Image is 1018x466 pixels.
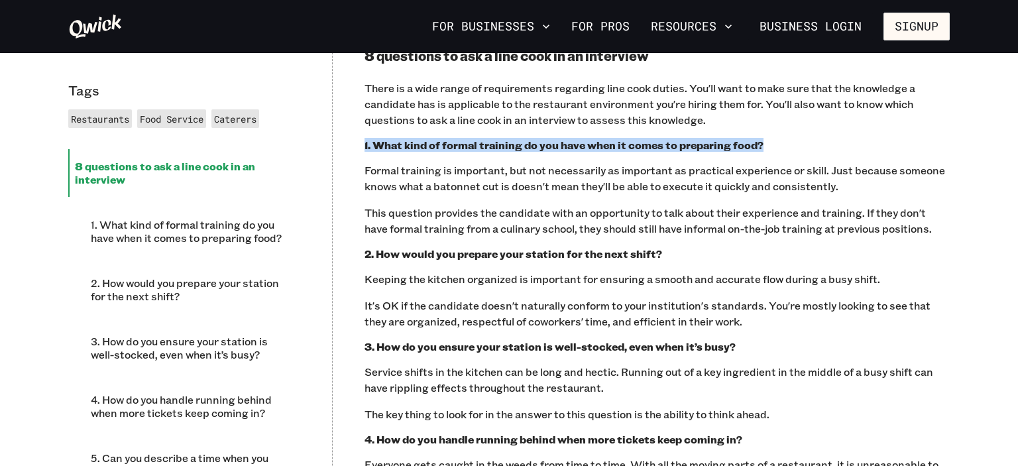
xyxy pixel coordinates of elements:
p: Keeping the kitchen organized is important for ensuring a smooth and accurate flow during a busy ... [365,271,950,287]
p: This question provides the candidate with an opportunity to talk about their experience and train... [365,205,950,237]
button: For Businesses [427,15,555,38]
p: There is a wide range of requirements regarding line cook duties. You'll want to make sure that t... [365,80,950,128]
li: 4. How do you handle running behind when more tickets keep coming in? [84,382,300,430]
a: Business Login [748,13,873,40]
button: Signup [883,13,950,40]
span: Food Service [140,113,203,125]
li: 1. What kind of formal training do you have when it comes to preparing food? [84,207,300,255]
button: Resources [646,15,738,38]
li: 2. How would you prepare your station for the next shift? [84,266,300,314]
p: Service shifts in the kitchen can be long and hectic. Running out of a key ingredient in the midd... [365,364,950,396]
h2: 8 questions to ask a line cook in an interview [365,48,950,64]
a: For Pros [566,15,635,38]
h3: 2. How would you prepare your station for the next shift? [365,247,950,261]
li: 8 questions to ask a line cook in an interview [68,149,300,197]
p: The key thing to look for in the answer to this question is the ability to think ahead.‍ [365,406,950,422]
p: It's OK if the candidate doesn't naturally conform to your institution's standards. You're mostly... [365,298,950,329]
p: Formal training is important, but not necessarily as important as practical experience or skill. ... [365,162,950,194]
p: Tags [68,82,300,99]
span: Caterers [214,113,256,125]
h3: 4. How do you handle running behind when more tickets keep coming in? [365,433,950,446]
h3: 1. What kind of formal training do you have when it comes to preparing food? [365,139,950,152]
li: 3. How do you ensure your station is well-stocked, even when it’s busy? [84,324,300,372]
span: Restaurants [71,113,129,125]
h3: 3. How do you ensure your station is well-stocked, even when it’s busy? [365,340,950,353]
